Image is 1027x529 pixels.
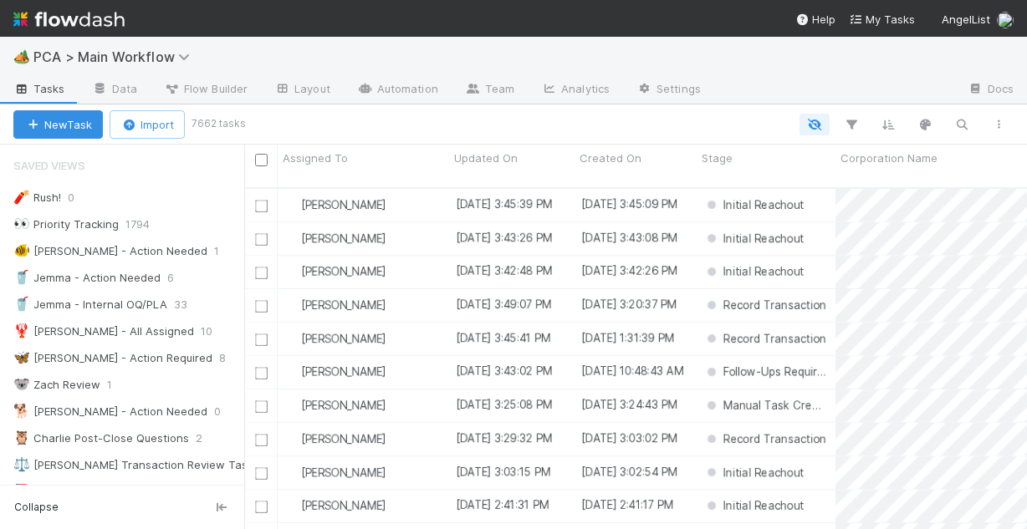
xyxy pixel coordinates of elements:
div: Charlie Post-Close Questions [13,428,189,449]
div: [PERSON_NAME] [284,497,386,514]
a: Team [452,77,528,104]
span: Flow Builder [164,80,248,97]
span: Record Transaction [703,298,826,312]
a: Automation [344,77,452,104]
span: Stage [702,150,733,166]
span: 🧨 [13,190,30,204]
input: Toggle Row Selected [255,233,268,246]
div: Manual Task Creation [703,397,827,414]
span: 6 [167,267,191,288]
span: Collapse [14,500,59,515]
div: [DATE] 3:29:32 PM [456,430,552,446]
img: avatar_09723091-72f1-4609-a252-562f76d82c66.png [285,198,299,211]
span: 🦋 [13,350,30,364]
div: Initial Reachout [703,464,804,481]
input: Toggle All Rows Selected [255,154,268,166]
div: [PERSON_NAME] [284,430,386,447]
div: [DATE] 2:41:31 PM [456,496,549,513]
div: [DATE] 3:45:41 PM [456,329,550,346]
span: Created On [580,150,641,166]
input: Toggle Row Selected [255,501,268,513]
a: Flow Builder [151,77,261,104]
div: [PERSON_NAME] [284,364,386,380]
span: 0 [214,401,238,422]
a: Analytics [528,77,623,104]
span: Initial Reachout [703,265,804,278]
a: Settings [623,77,714,104]
span: Tasks [13,80,65,97]
div: [DATE] 3:45:39 PM [456,196,552,212]
div: Initial Reachout [703,196,804,213]
span: Follow-Ups Required [703,365,830,379]
div: [DATE] 3:49:07 PM [456,296,551,313]
img: avatar_d8fc9ee4-bd1b-4062-a2a8-84feb2d97839.png [285,298,299,312]
div: [DATE] 3:20:37 PM [581,296,677,313]
span: Initial Reachout [703,465,804,479]
span: ⚖️ [13,457,30,471]
div: Follow-Ups Required [703,364,827,380]
a: Layout [261,77,344,104]
a: My Tasks [849,11,915,28]
span: 15 [243,481,271,502]
img: avatar_cd4e5e5e-3003-49e5-bc76-fd776f359de9.png [285,365,299,379]
div: [PERSON_NAME] - Action Needed [13,401,207,422]
span: [PERSON_NAME] [301,499,386,512]
div: Record Transaction [703,330,826,347]
div: [PERSON_NAME] [284,297,386,313]
span: 📕 [13,484,30,498]
span: Manual Task Creation [703,399,839,412]
span: Record Transaction [703,432,826,445]
small: 7662 tasks [192,116,246,131]
input: Toggle Row Selected [255,200,268,212]
div: [DATE] 3:02:54 PM [581,463,677,480]
div: [DATE] 3:24:43 PM [581,396,677,413]
span: 0 [68,187,91,208]
button: NewTask [13,110,103,139]
span: Assigned To [283,150,348,166]
span: 🥤 [13,270,30,284]
span: Updated On [454,150,518,166]
a: Docs [954,77,1027,104]
div: [PERSON_NAME] [284,263,386,280]
input: Toggle Row Selected [255,267,268,279]
div: [PERSON_NAME] [284,330,386,347]
img: avatar_d89a0a80-047e-40c9-bdc2-a2d44e645fd3.png [285,265,299,278]
img: avatar_09723091-72f1-4609-a252-562f76d82c66.png [285,399,299,412]
input: Toggle Row Selected [255,300,268,313]
div: Initial Reachout [703,497,804,514]
div: [PERSON_NAME] [284,397,386,414]
div: Initial Reachout [703,230,804,247]
div: Priority Tracking [13,214,119,235]
span: [PERSON_NAME] [301,198,386,211]
div: [DATE] 3:03:02 PM [581,430,677,446]
div: [DATE] 3:43:08 PM [581,229,677,246]
div: Jemma - Internal OQ/PLA [13,294,167,315]
span: 🦞 [13,323,30,338]
span: 1 [107,374,129,395]
div: [DATE] 3:42:26 PM [581,262,677,279]
input: Toggle Row Selected [255,467,268,480]
span: PCA > Main Workflow [33,48,198,65]
img: avatar_d89a0a80-047e-40c9-bdc2-a2d44e645fd3.png [285,465,299,479]
span: [PERSON_NAME] [301,465,386,479]
input: Toggle Row Selected [255,367,268,379]
div: [DATE] 1:31:39 PM [581,329,674,346]
div: Record Transaction [703,297,826,313]
span: 1794 [125,214,166,235]
div: [PERSON_NAME] [284,196,386,213]
span: 33 [174,294,204,315]
span: [PERSON_NAME] [301,365,386,379]
div: [PERSON_NAME] - All Assigned [13,321,194,342]
input: Toggle Row Selected [255,333,268,346]
span: 8 [219,348,243,369]
div: [PERSON_NAME] Post-Close Questions [13,481,236,502]
span: 🦉 [13,430,30,445]
img: avatar_1c530150-f9f0-4fb8-9f5d-006d570d4582.png [997,12,1014,28]
span: Saved Views [13,149,85,182]
div: Jemma - Action Needed [13,267,161,288]
span: 🏕️ [13,49,30,64]
div: [PERSON_NAME] - Action Needed [13,241,207,262]
span: [PERSON_NAME] [301,432,386,445]
a: Data [79,77,151,104]
div: [DATE] 3:43:02 PM [456,363,552,379]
